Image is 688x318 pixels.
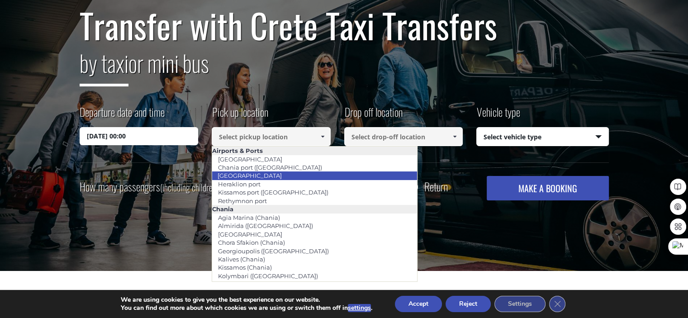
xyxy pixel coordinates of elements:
p: We are using cookies to give you the best experience on our website. [121,296,372,304]
a: Show All Items [447,127,462,146]
a: Show All Items [315,127,330,146]
button: Accept [395,296,442,312]
a: Kissamos (Chania) [212,261,278,274]
a: Agia Marina (Chania) [212,211,286,224]
a: Chania port ([GEOGRAPHIC_DATA]) [212,161,328,174]
a: [GEOGRAPHIC_DATA] [212,153,288,166]
small: (including children) [160,180,218,194]
a: Kolymbari ([GEOGRAPHIC_DATA]) [212,270,324,282]
p: You can find out more about which cookies we are using or switch them off in . [121,304,372,312]
input: Select pickup location [212,127,331,146]
a: Almirida ([GEOGRAPHIC_DATA]) [212,219,319,232]
a: Chora Sfakion (Chania) [212,236,291,249]
label: Return [424,181,448,192]
a: Rethymnon port [212,195,273,207]
a: [GEOGRAPHIC_DATA] [212,169,288,182]
button: Close GDPR Cookie Banner [549,296,565,312]
label: Departure date and time [80,104,165,127]
span: Select vehicle type [477,128,608,147]
input: Select drop-off location [344,127,463,146]
a: Kissamos port ([GEOGRAPHIC_DATA]) [212,186,334,199]
button: MAKE A BOOKING [487,176,608,200]
li: Chania [212,205,417,213]
h2: or mini bus [80,44,609,93]
li: Airports & Ports [212,147,417,155]
span: by taxi [80,46,128,86]
h1: Transfer with Crete Taxi Transfers [80,6,609,44]
a: Kalives (Chania) [212,253,271,266]
button: Reject [446,296,491,312]
a: Georgioupolis ([GEOGRAPHIC_DATA]) [212,245,335,257]
a: [GEOGRAPHIC_DATA] [212,228,288,241]
label: Pick up location [212,104,268,127]
a: Heraklion port [212,178,266,190]
label: How many passengers ? [80,176,223,198]
label: Vehicle type [476,104,520,127]
button: Settings [494,296,546,312]
label: Drop off location [344,104,403,127]
button: settings [348,304,371,312]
